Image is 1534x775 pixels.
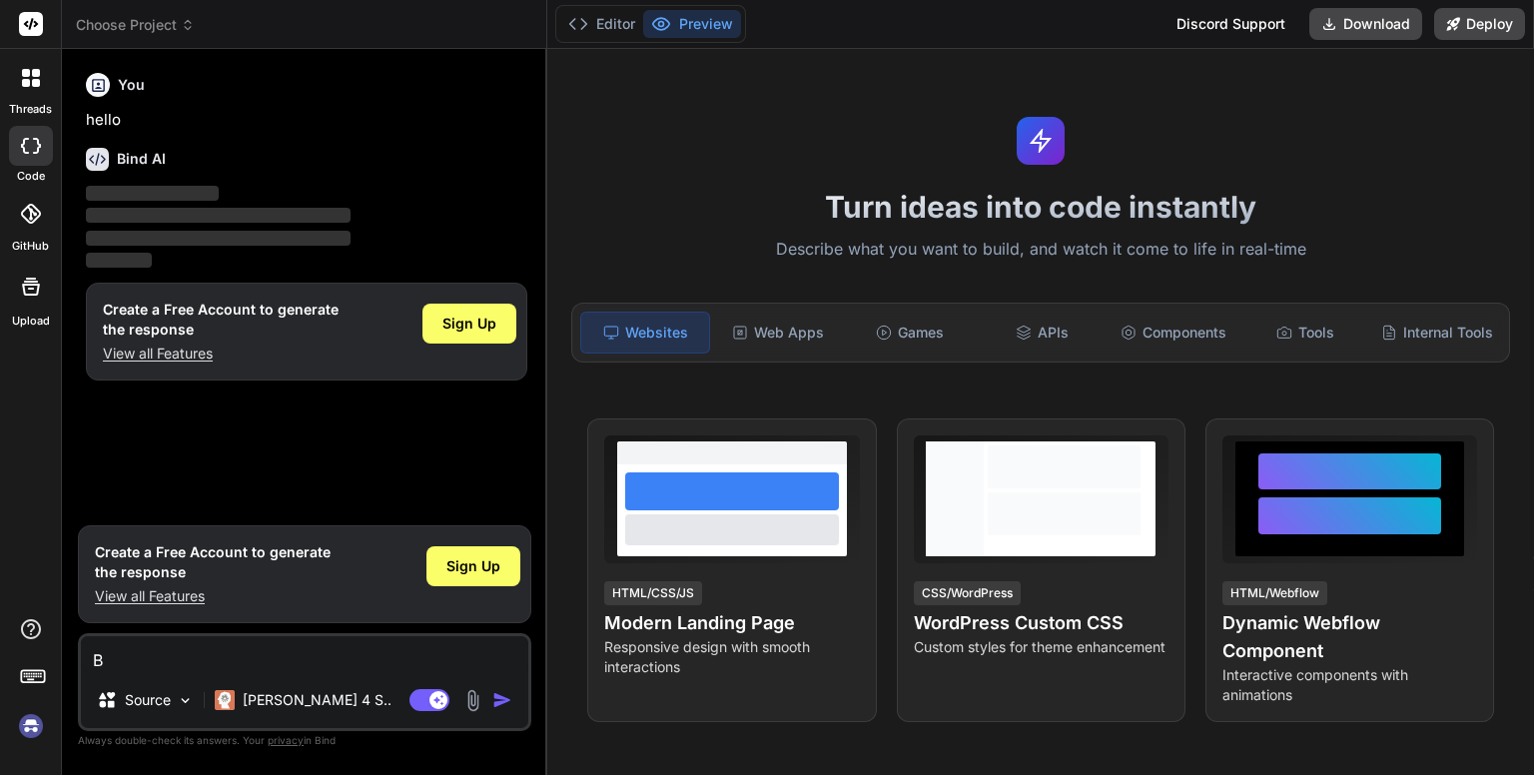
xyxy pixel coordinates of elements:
[1241,312,1369,354] div: Tools
[914,609,1168,637] h4: WordPress Custom CSS
[559,189,1522,225] h1: Turn ideas into code instantly
[846,312,974,354] div: Games
[914,637,1168,657] p: Custom styles for theme enhancement
[268,734,304,746] span: privacy
[1222,609,1477,665] h4: Dynamic Webflow Component
[978,312,1106,354] div: APIs
[215,690,235,710] img: Claude 4 Sonnet
[118,75,145,95] h6: You
[86,231,351,246] span: ‌
[81,636,528,672] textarea: Bind
[95,586,331,606] p: View all Features
[1309,8,1422,40] button: Download
[76,15,195,35] span: Choose Project
[1164,8,1297,40] div: Discord Support
[446,556,500,576] span: Sign Up
[559,237,1522,263] p: Describe what you want to build, and watch it come to life in real-time
[14,709,48,743] img: signin
[9,101,52,118] label: threads
[86,208,351,223] span: ‌
[560,10,643,38] button: Editor
[243,690,391,710] p: [PERSON_NAME] 4 S..
[714,312,842,354] div: Web Apps
[103,300,339,340] h1: Create a Free Account to generate the response
[461,689,484,712] img: attachment
[117,149,166,169] h6: Bind AI
[492,690,512,710] img: icon
[442,314,496,334] span: Sign Up
[604,581,702,605] div: HTML/CSS/JS
[1373,312,1501,354] div: Internal Tools
[643,10,741,38] button: Preview
[914,581,1021,605] div: CSS/WordPress
[1434,8,1525,40] button: Deploy
[604,609,859,637] h4: Modern Landing Page
[86,109,527,132] p: hello
[604,637,859,677] p: Responsive design with smooth interactions
[86,186,219,201] span: ‌
[95,542,331,582] h1: Create a Free Account to generate the response
[1222,581,1327,605] div: HTML/Webflow
[580,312,710,354] div: Websites
[1222,665,1477,705] p: Interactive components with animations
[17,168,45,185] label: code
[1110,312,1237,354] div: Components
[12,313,50,330] label: Upload
[78,731,531,750] p: Always double-check its answers. Your in Bind
[177,692,194,709] img: Pick Models
[125,690,171,710] p: Source
[12,238,49,255] label: GitHub
[86,253,152,268] span: ‌
[103,344,339,364] p: View all Features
